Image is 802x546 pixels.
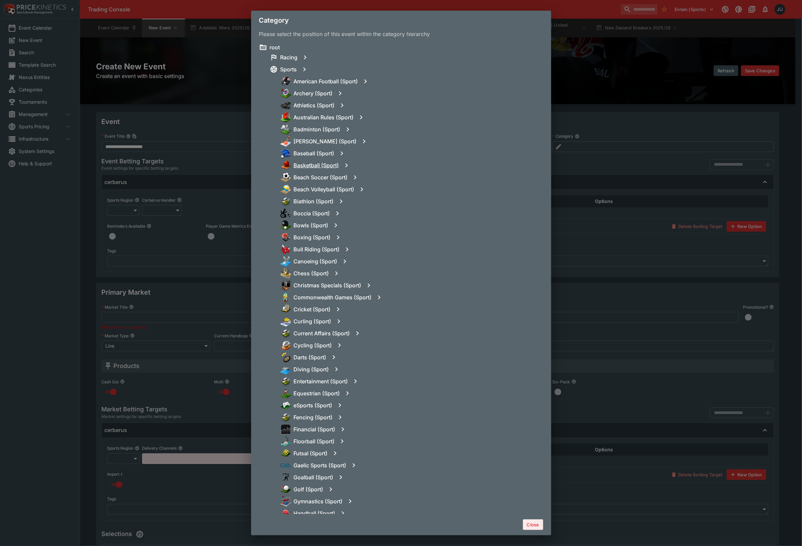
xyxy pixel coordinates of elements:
[280,328,291,339] img: other.png
[294,234,331,241] h6: Boxing (Sport)
[294,258,337,265] h6: Canoeing (Sport)
[294,318,331,325] h6: Curling (Sport)
[280,376,291,387] img: other.png
[294,150,334,157] h6: Baseball (Sport)
[294,270,329,277] h6: Chess (Sport)
[280,184,291,195] img: beach_volleyball.png
[280,148,291,159] img: baseball.png
[294,90,333,97] h6: Archery (Sport)
[280,436,291,447] img: floorball.png
[280,364,291,375] img: diving.png
[280,172,291,183] img: beach_soccer.png
[294,378,348,385] h6: Entertainment (Sport)
[280,100,291,111] img: athletics.png
[280,352,291,363] img: darts.png
[294,330,350,337] h6: Current Affairs (Sport)
[280,256,291,267] img: canoeing.png
[294,78,358,85] h6: American Football (Sport)
[280,460,291,471] img: gaelic_sports.png
[294,186,354,193] h6: Beach Volleyball (Sport)
[280,124,291,135] img: badminton.png
[294,498,343,505] h6: Gymnastics (Sport)
[280,160,291,171] img: basketball.png
[270,44,280,51] h6: root
[294,402,332,409] h6: eSports (Sport)
[294,162,339,169] h6: Basketball (Sport)
[280,472,291,483] img: goalball.png
[294,198,334,205] h6: Biathlon (Sport)
[523,519,543,530] button: Close
[280,484,291,495] img: golf.png
[294,342,332,349] h6: Cycling (Sport)
[280,136,291,147] img: bandy.png
[280,340,291,351] img: cycling.png
[294,414,333,421] h6: Fencing (Sport)
[251,11,551,30] div: Category
[280,112,291,123] img: australian_rules.png
[294,282,361,289] h6: Christmas Specials (Sport)
[280,388,291,399] img: equestrian.png
[280,88,291,99] img: archery.png
[294,174,348,181] h6: Beach Soccer (Sport)
[280,400,291,411] img: esports.png
[294,222,328,229] h6: Bowls (Sport)
[294,438,335,445] h6: Floorball (Sport)
[294,294,372,301] h6: Commonwealth Games (Sport)
[294,450,328,457] h6: Futsal (Sport)
[294,366,329,373] h6: Diving (Sport)
[280,412,291,423] img: other.png
[294,510,335,517] h6: Handball (Sport)
[280,496,291,507] img: gymnastics.png
[280,196,291,207] img: other.png
[280,76,291,87] img: american_football.png
[294,306,331,313] h6: Cricket (Sport)
[280,304,291,315] img: cricket.png
[294,210,330,217] h6: Boccia (Sport)
[294,114,354,121] h6: Australian Rules (Sport)
[280,508,291,519] img: handball.png
[259,30,543,38] p: Please select the position of this event within the category hierarchy
[294,486,323,493] h6: Golf (Sport)
[280,292,291,303] img: commonwealth_games.png
[280,220,291,231] img: bowls.png
[280,316,291,327] img: curling.png
[294,426,335,433] h6: Financial (Sport)
[294,246,340,253] h6: Bull Riding (Sport)
[280,424,291,435] img: financial.png
[294,390,340,397] h6: Equestrian (Sport)
[294,462,346,469] h6: Gaelic Sports (Sport)
[280,54,298,61] h6: Racing
[280,448,291,459] img: futsal.png
[280,208,291,219] img: boccia.png
[294,474,333,481] h6: Goalball (Sport)
[280,66,297,73] h6: Sports
[294,126,340,133] h6: Badminton (Sport)
[294,138,357,145] h6: [PERSON_NAME] (Sport)
[294,102,335,109] h6: Athletics (Sport)
[280,244,291,255] img: bull_riding.png
[280,280,291,291] img: specials.png
[280,268,291,279] img: chess.png
[280,232,291,243] img: boxing.png
[294,354,326,361] h6: Darts (Sport)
